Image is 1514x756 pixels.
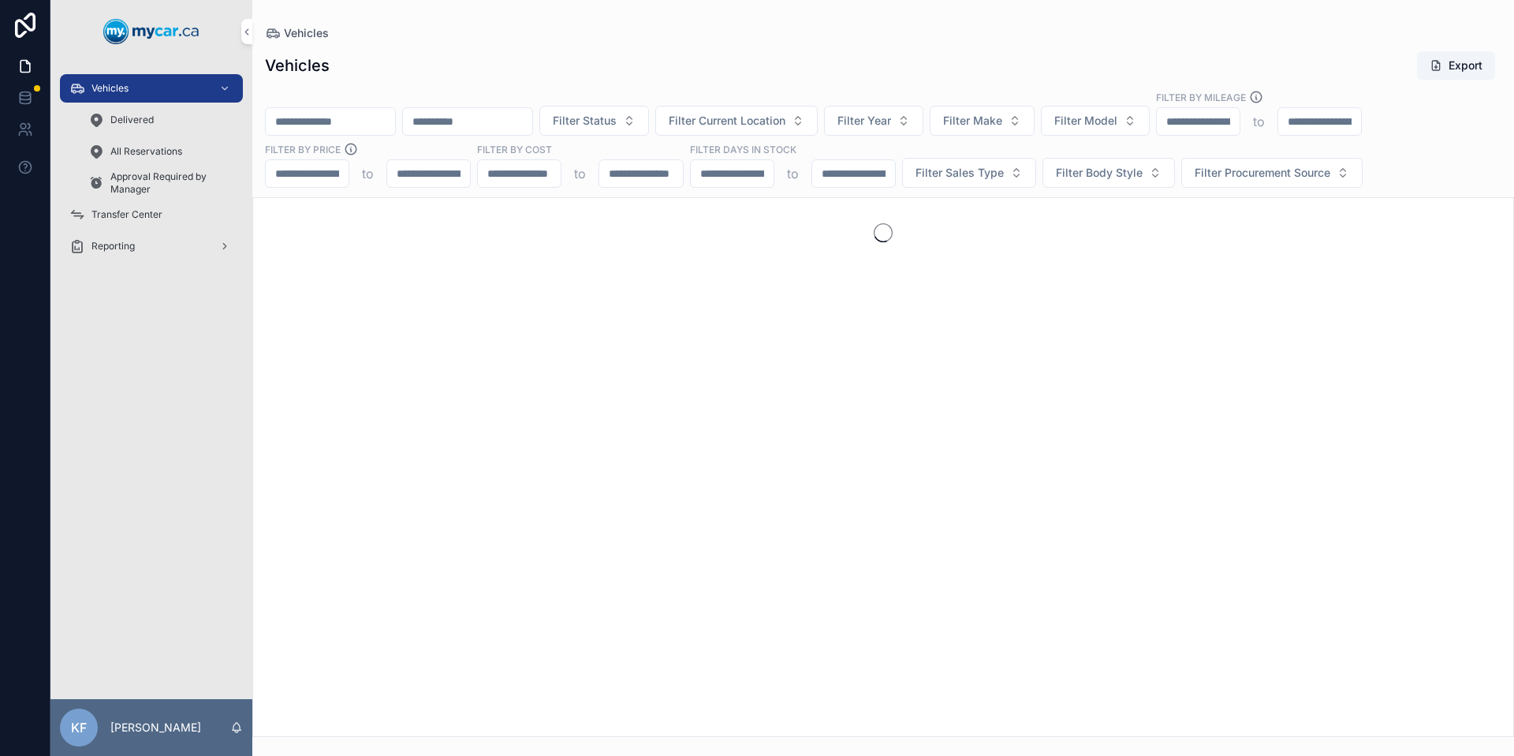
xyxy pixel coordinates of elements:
[91,82,129,95] span: Vehicles
[553,113,617,129] span: Filter Status
[265,142,341,156] label: FILTER BY PRICE
[60,200,243,229] a: Transfer Center
[539,106,649,136] button: Select Button
[1056,165,1143,181] span: Filter Body Style
[110,720,201,735] p: [PERSON_NAME]
[655,106,818,136] button: Select Button
[915,165,1004,181] span: Filter Sales Type
[91,208,162,221] span: Transfer Center
[574,164,586,183] p: to
[1041,106,1150,136] button: Select Button
[1042,158,1175,188] button: Select Button
[265,54,330,77] h1: Vehicles
[930,106,1035,136] button: Select Button
[265,25,329,41] a: Vehicles
[1417,51,1495,80] button: Export
[103,19,200,44] img: App logo
[787,164,799,183] p: to
[79,137,243,166] a: All Reservations
[1054,113,1117,129] span: Filter Model
[110,170,227,196] span: Approval Required by Manager
[1181,158,1363,188] button: Select Button
[824,106,923,136] button: Select Button
[943,113,1002,129] span: Filter Make
[60,74,243,103] a: Vehicles
[71,718,87,737] span: KF
[110,145,182,158] span: All Reservations
[79,169,243,197] a: Approval Required by Manager
[477,142,552,156] label: FILTER BY COST
[1253,112,1265,131] p: to
[50,63,252,281] div: scrollable content
[79,106,243,134] a: Delivered
[110,114,154,126] span: Delivered
[837,113,891,129] span: Filter Year
[60,232,243,260] a: Reporting
[284,25,329,41] span: Vehicles
[690,142,796,156] label: Filter Days In Stock
[1156,90,1246,104] label: Filter By Mileage
[362,164,374,183] p: to
[1195,165,1330,181] span: Filter Procurement Source
[669,113,785,129] span: Filter Current Location
[902,158,1036,188] button: Select Button
[91,240,135,253] span: Reporting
